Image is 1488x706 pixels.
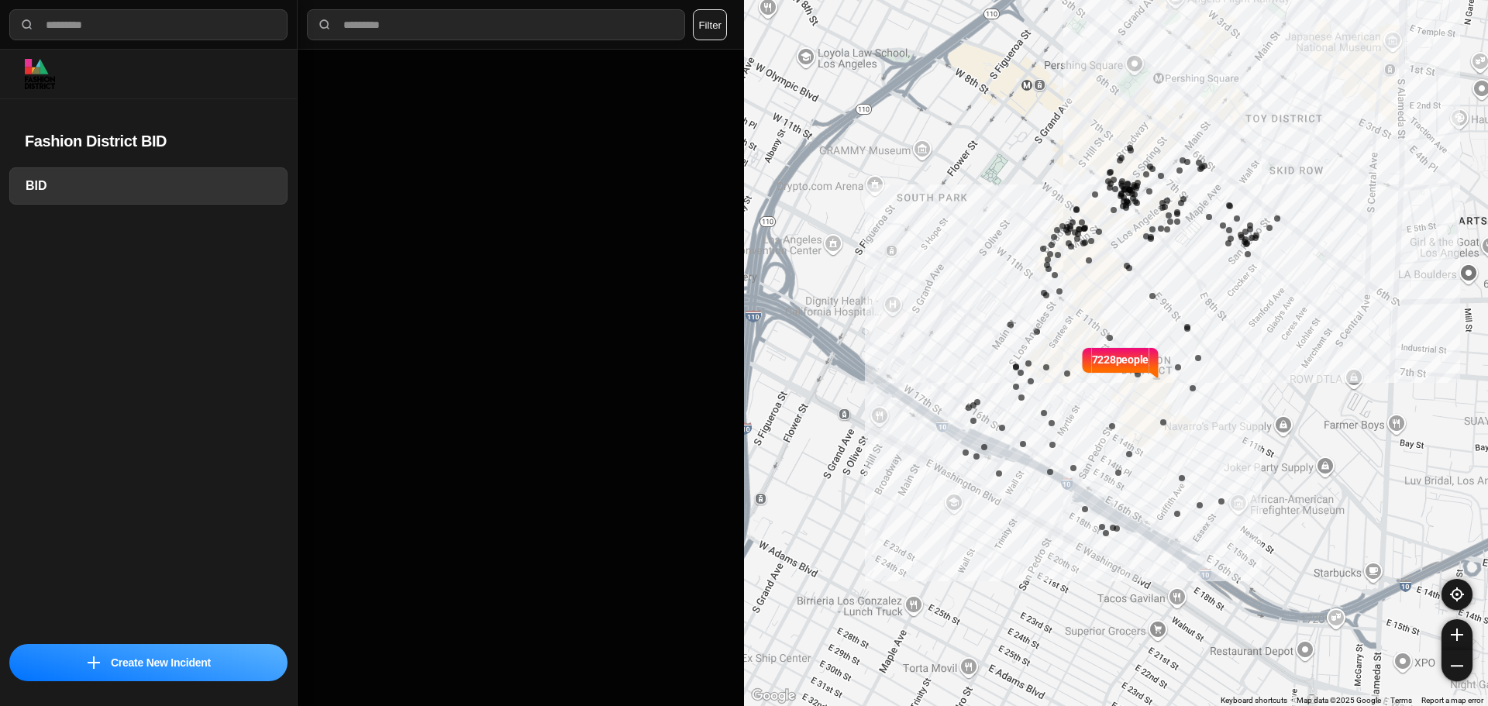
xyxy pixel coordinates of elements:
[25,130,272,152] h2: Fashion District BID
[1451,660,1463,672] img: zoom-out
[1390,696,1412,704] a: Terms (opens in new tab)
[1441,650,1472,681] button: zoom-out
[748,686,799,706] a: Open this area in Google Maps (opens a new window)
[1450,587,1464,601] img: recenter
[1421,696,1483,704] a: Report a map error
[25,59,55,89] img: logo
[1441,579,1472,610] button: recenter
[1149,346,1160,380] img: notch
[1297,696,1381,704] span: Map data ©2025 Google
[26,177,271,195] h3: BID
[9,644,288,681] button: iconCreate New Incident
[748,686,799,706] img: Google
[9,167,288,205] a: BID
[1092,352,1149,386] p: 7228 people
[1080,346,1092,380] img: notch
[1451,629,1463,641] img: zoom-in
[19,17,35,33] img: search
[88,656,100,669] img: icon
[1221,695,1287,706] button: Keyboard shortcuts
[1441,619,1472,650] button: zoom-in
[317,17,332,33] img: search
[111,655,211,670] p: Create New Incident
[693,9,727,40] button: Filter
